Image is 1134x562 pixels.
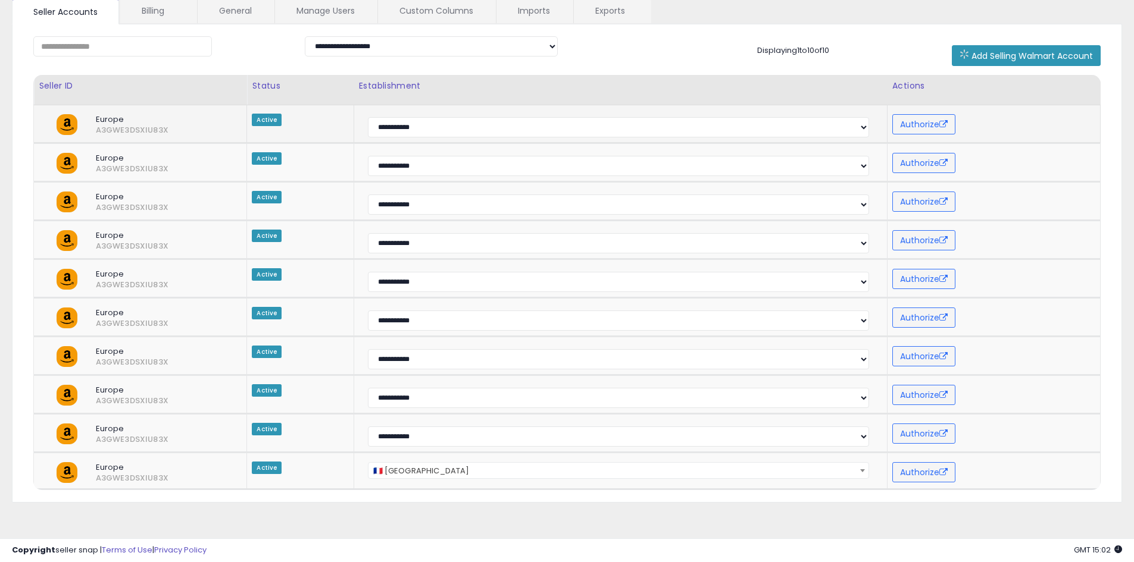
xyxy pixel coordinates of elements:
[252,307,282,319] span: Active
[57,191,77,212] img: amazon.png
[102,544,152,555] a: Terms of Use
[892,230,955,250] button: Authorize
[952,45,1101,66] button: Add Selling Walmart Account
[252,346,282,358] span: Active
[87,153,220,164] span: Europe
[87,241,109,252] span: A3GWE3DSXIU83X
[57,307,77,328] img: amazon.png
[87,164,109,174] span: A3GWE3DSXIU83X
[57,385,77,406] img: amazon.png
[87,423,220,434] span: Europe
[892,385,955,405] button: Authorize
[87,385,220,395] span: Europe
[87,473,109,483] span: A3GWE3DSXIU83X
[252,384,282,397] span: Active
[971,50,1093,62] span: Add Selling Walmart Account
[57,114,77,135] img: amazon.png
[87,125,109,136] span: A3GWE3DSXIU83X
[57,346,77,367] img: amazon.png
[892,153,955,173] button: Authorize
[892,346,955,366] button: Authorize
[252,268,282,281] span: Active
[87,269,220,280] span: Europe
[87,280,109,290] span: A3GWE3DSXIU83X
[87,114,220,125] span: Europe
[87,346,220,357] span: Europe
[87,318,109,329] span: A3GWE3DSXIU83X
[252,461,282,474] span: Active
[892,80,1095,92] div: Actions
[87,191,220,202] span: Europe
[57,423,77,444] img: amazon.png
[252,114,282,126] span: Active
[892,269,955,289] button: Authorize
[892,307,955,328] button: Authorize
[252,80,348,92] div: Status
[57,230,77,251] img: amazon.png
[757,45,829,56] span: Displaying 1 to 10 of 10
[87,395,109,406] span: A3GWE3DSXIU83X
[154,544,207,555] a: Privacy Policy
[252,191,282,203] span: Active
[1074,544,1122,555] span: 2025-09-13 15:02 GMT
[252,423,282,435] span: Active
[368,462,869,479] span: 🇫🇷 France
[87,357,109,368] span: A3GWE3DSXIU83X
[87,230,220,241] span: Europe
[87,462,220,473] span: Europe
[57,153,77,174] img: amazon.png
[87,202,109,213] span: A3GWE3DSXIU83X
[892,462,955,482] button: Authorize
[39,80,242,92] div: Seller ID
[892,191,955,212] button: Authorize
[12,544,55,555] strong: Copyright
[87,307,220,318] span: Europe
[252,230,282,242] span: Active
[368,463,869,479] span: 🇫🇷 France
[57,462,77,483] img: amazon.png
[57,269,77,290] img: amazon.png
[12,545,207,556] div: seller snap | |
[892,423,955,444] button: Authorize
[87,434,109,445] span: A3GWE3DSXIU83X
[892,114,955,134] button: Authorize
[252,152,282,165] span: Active
[359,80,882,92] div: Establishment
